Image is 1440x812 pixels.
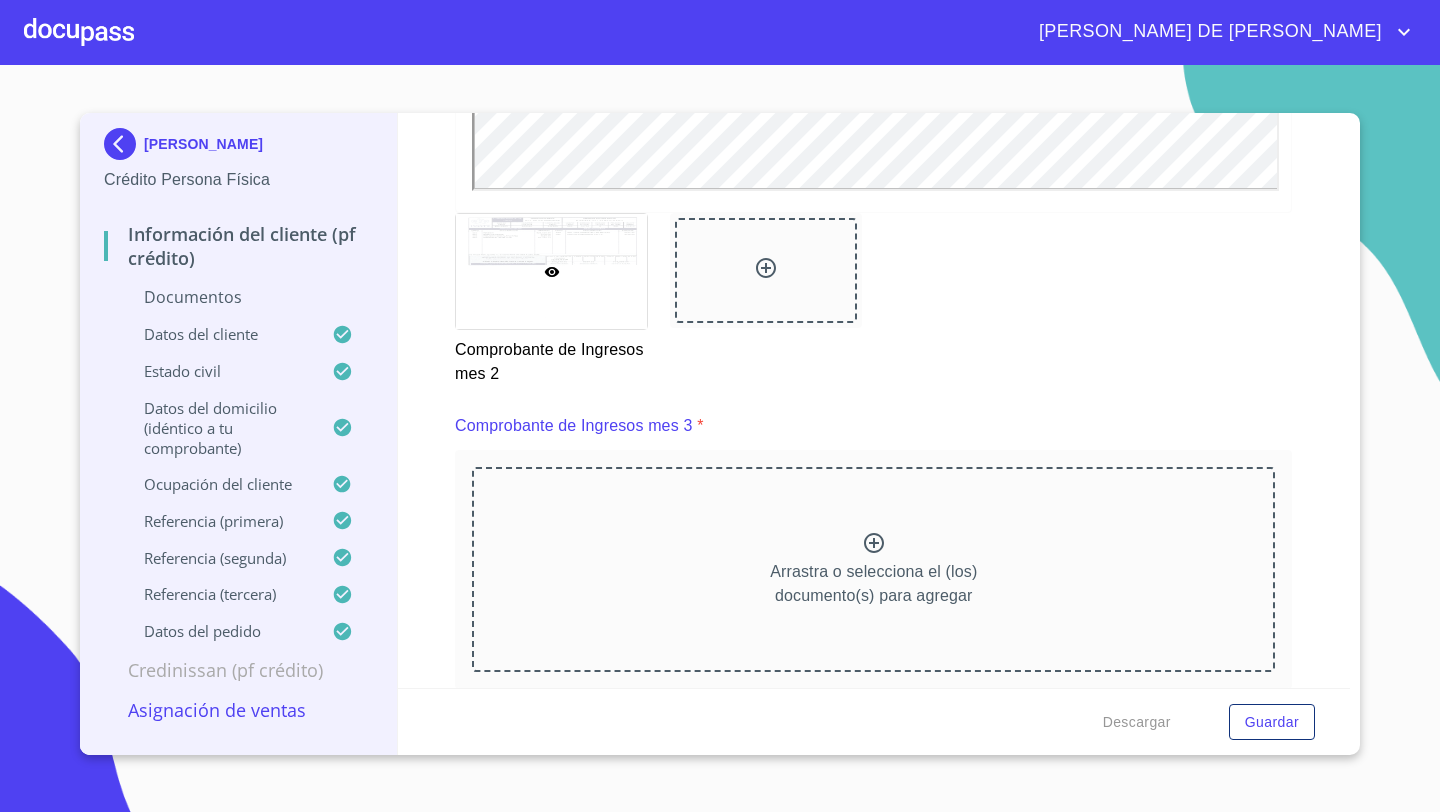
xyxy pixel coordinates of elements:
[104,621,332,641] p: Datos del pedido
[1024,16,1416,48] button: account of current user
[104,361,332,381] p: Estado Civil
[455,414,692,438] p: Comprobante de Ingresos mes 3
[1103,710,1171,735] span: Descargar
[455,330,646,386] p: Comprobante de Ingresos mes 2
[1229,704,1315,741] button: Guardar
[104,398,332,458] p: Datos del domicilio (idéntico a tu comprobante)
[104,658,373,682] p: Credinissan (PF crédito)
[104,584,332,604] p: Referencia (tercera)
[104,222,373,270] p: Información del cliente (PF crédito)
[104,168,373,192] p: Crédito Persona Física
[770,560,977,608] p: Arrastra o selecciona el (los) documento(s) para agregar
[104,324,332,344] p: Datos del cliente
[1095,704,1179,741] button: Descargar
[104,474,332,494] p: Ocupación del Cliente
[1245,710,1299,735] span: Guardar
[104,128,144,160] img: Docupass spot blue
[104,698,373,722] p: Asignación de Ventas
[104,286,373,308] p: Documentos
[104,548,332,568] p: Referencia (segunda)
[144,136,263,152] p: [PERSON_NAME]
[104,511,332,531] p: Referencia (primera)
[104,128,373,168] div: [PERSON_NAME]
[1024,16,1392,48] span: [PERSON_NAME] DE [PERSON_NAME]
